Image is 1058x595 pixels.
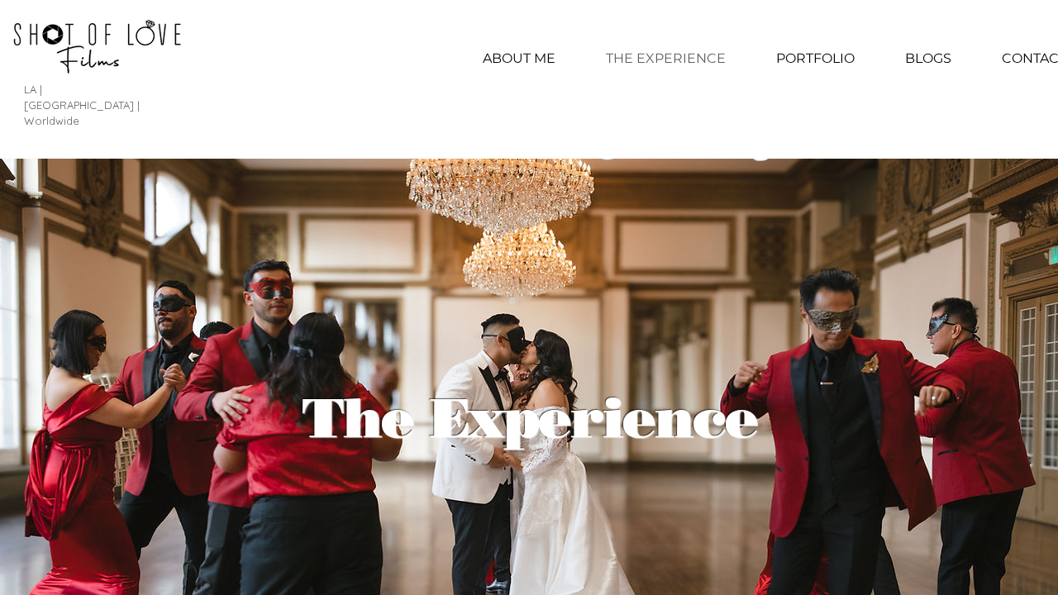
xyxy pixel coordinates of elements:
[768,38,863,79] p: PORTFOLIO
[302,383,758,451] span: The Experience
[598,38,734,79] p: THE EXPERIENCE
[474,38,564,79] p: ABOUT ME
[457,38,580,79] a: ABOUT ME
[580,38,751,79] a: THE EXPERIENCE
[897,38,960,79] p: BLOGS
[879,38,976,79] a: BLOGS
[751,38,879,79] div: PORTFOLIO
[24,83,140,127] span: LA | [GEOGRAPHIC_DATA] | Worldwide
